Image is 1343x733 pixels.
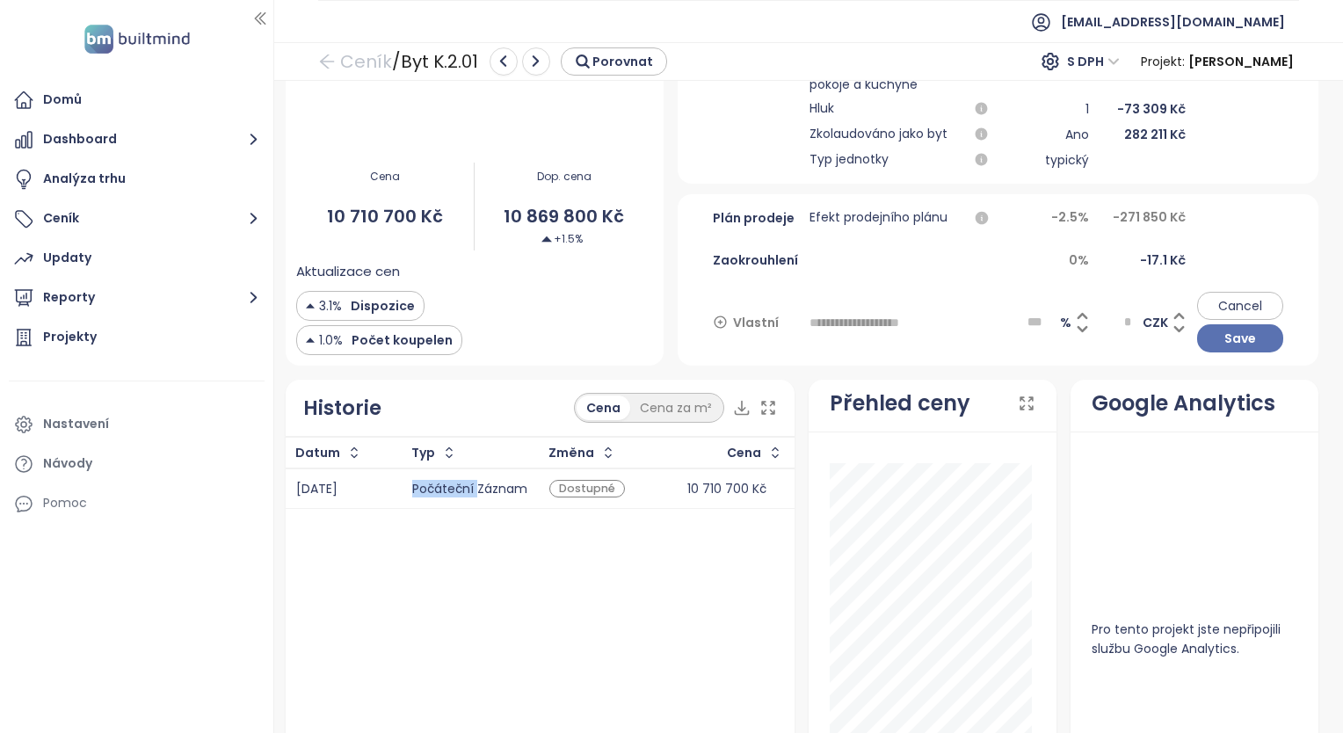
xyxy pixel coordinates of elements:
[9,280,265,316] button: Reporty
[1004,124,1090,145] div: Ano
[319,330,343,350] span: 1.0%
[1004,98,1090,120] div: 1
[592,52,653,71] span: Porovnat
[1188,53,1294,70] b: [PERSON_NAME]
[9,241,265,276] a: Updaty
[296,261,400,282] span: Aktualizace cen
[548,447,594,459] div: Změna
[713,250,799,270] span: Zaokrouhlení
[1004,250,1090,270] div: 0 %
[296,483,390,495] div: [DATE]
[475,203,653,230] span: 10 869 800 Kč
[43,168,126,190] div: Analýza trhu
[809,98,960,120] span: Hluk
[296,169,475,185] span: Cena
[9,122,265,157] button: Dashboard
[43,247,91,269] div: Updaty
[549,480,625,497] div: Dostupné
[1100,98,1187,120] div: -73 309 Kč
[1060,313,1071,332] span: %
[411,447,435,459] div: Typ
[1100,250,1187,270] div: -17.1 Kč
[561,47,667,76] button: Porovnat
[727,447,761,459] div: Cena
[541,231,583,248] span: +1.5%
[412,483,527,495] div: Počáteční záznam
[9,446,265,482] a: Návody
[346,296,415,316] span: Dispozice
[9,486,265,521] div: Pomoc
[1067,48,1120,75] span: S DPH
[43,492,87,514] div: Pomoc
[809,207,947,229] span: Efekt prodejního plánu
[303,397,381,419] span: Historie
[809,149,960,171] span: Typ jednotky
[318,46,667,77] div: / Byt K.2.01
[475,169,653,185] span: Dop. cena
[318,46,392,77] a: arrow-left Ceník
[318,53,336,70] span: arrow-left
[9,407,265,442] a: Nastavení
[306,296,315,316] img: Decrease
[1224,329,1256,348] span: Save
[295,447,340,459] div: Datum
[43,326,97,348] div: Projekty
[1141,46,1294,77] div: Projekt :
[43,453,92,475] div: Návody
[1061,1,1285,43] span: [EMAIL_ADDRESS][DOMAIN_NAME]
[9,83,265,118] a: Domů
[830,387,970,420] div: Přehled ceny
[670,483,784,495] div: 10 710 700 Kč
[347,330,453,350] span: Počet koupelen
[577,396,630,420] div: Cena
[306,330,315,350] img: Decrease
[1100,124,1187,145] div: 282 211 Kč
[43,89,82,111] div: Domů
[9,320,265,355] a: Projekty
[1143,313,1168,332] span: CZK
[1197,324,1283,352] button: Save
[9,201,265,236] button: Ceník
[1218,296,1262,316] span: Cancel
[1004,207,1090,229] div: -2.5 %
[713,207,799,229] span: Plán prodeje
[9,162,265,197] a: Analýza trhu
[79,21,195,57] img: logo
[733,313,779,332] span: Vlastní
[1100,207,1187,229] div: -271 850 Kč
[809,124,960,145] span: Zkolaudováno jako byt
[1004,149,1090,171] div: typický
[1092,387,1275,420] div: Google Analytics
[296,203,475,230] span: 10 710 700 Kč
[1197,292,1283,320] button: Cancel
[630,396,722,420] div: Cena za m²
[43,413,109,435] div: Nastavení
[541,234,552,244] img: Decrease
[319,296,342,316] span: 3.1%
